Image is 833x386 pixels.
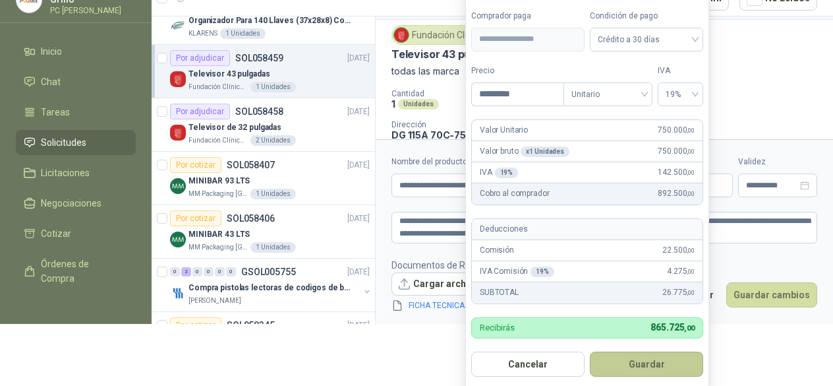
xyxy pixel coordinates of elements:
a: Negociaciones [16,191,136,216]
div: 1 Unidades [220,28,266,39]
p: Recibirás [480,323,515,332]
span: Crédito a 30 días [598,30,695,49]
p: Dirección [391,120,513,129]
p: SOL058345 [227,321,275,330]
span: Órdenes de Compra [41,257,123,286]
span: 4.275 [667,265,695,278]
div: 1 Unidades [250,189,296,199]
img: Company Logo [170,178,186,194]
p: Deducciones [480,223,527,236]
p: Documentos de Referencia [391,258,530,273]
img: Company Logo [170,71,186,87]
img: Company Logo [170,18,186,34]
a: Licitaciones [16,160,136,185]
p: [DATE] [347,266,370,278]
div: 0 [170,267,180,276]
p: Valor Unitario [480,124,528,137]
img: Company Logo [170,285,186,301]
p: Organizador Para 140 Llaves (37x28x8) Con Cerradura [188,15,353,27]
span: Unitario [571,84,645,104]
button: Cargar archivo [391,273,486,296]
div: 19 % [531,267,554,277]
label: Validez [738,156,817,168]
span: ,00 [684,324,695,333]
p: SUBTOTAL [480,286,519,299]
span: ,00 [687,289,695,296]
a: Órdenes de Compra [16,251,136,291]
div: Por cotizar [170,317,221,333]
span: ,00 [687,190,695,197]
p: [PERSON_NAME] [188,296,241,306]
p: IVA Comisión [480,265,554,278]
div: 0 [215,267,225,276]
p: Valor bruto [480,145,569,158]
div: Por cotizar [170,210,221,226]
p: Comisión [480,244,514,257]
a: Por cotizarSOL058407[DATE] Company LogoMINIBAR 93 LTSMM Packaging [GEOGRAPHIC_DATA]1 Unidades [152,152,375,205]
p: SOL058459 [235,53,283,63]
div: 2 [181,267,191,276]
a: Por adjudicarSOL058459[DATE] Company LogoTelevisor 43 pulgadasFundación Clínica Shaio1 Unidades [152,45,375,98]
p: KLARENS [188,28,217,39]
div: Por cotizar [170,157,221,173]
span: 750.000 [658,124,695,137]
span: 22.500 [662,244,695,257]
p: SOL058406 [227,214,275,223]
div: 1 Unidades [250,82,296,92]
div: 0 [226,267,236,276]
div: Por adjudicar [170,104,230,119]
p: [DATE] [347,212,370,225]
div: Unidades [398,99,439,110]
span: Licitaciones [41,166,90,180]
p: MINIBAR 43 LTS [188,228,250,241]
div: 0 [192,267,202,276]
p: MM Packaging [GEOGRAPHIC_DATA] [188,242,248,253]
p: Fundación Clínica Shaio [188,135,248,146]
span: 19% [666,84,695,104]
span: Chat [41,75,61,89]
span: ,00 [687,127,695,134]
a: Cotizar [16,221,136,246]
p: [DATE] [347,52,370,65]
p: [DATE] [347,106,370,118]
p: Televisor 43 pulgadas [391,48,505,61]
p: Cobro al comprador [480,187,549,200]
a: Por cotizarSOL058345[DATE] [152,312,375,366]
span: ,00 [687,148,695,155]
span: Tareas [41,105,70,119]
label: Condición de pago [590,10,703,22]
p: Compra pistolas lectoras de codigos de barras [188,282,353,294]
p: Televisor de 32 pulgadas [188,121,281,134]
span: Cotizar [41,226,71,241]
p: MM Packaging [GEOGRAPHIC_DATA] [188,189,248,199]
p: SOL058458 [235,107,283,116]
label: Precio [471,65,563,77]
p: PC [PERSON_NAME] [50,7,136,15]
span: ,00 [687,169,695,176]
span: Negociaciones [41,196,101,210]
div: 2 Unidades [250,135,296,146]
a: Tareas [16,100,136,125]
p: [DATE] [347,319,370,332]
img: Company Logo [170,125,186,141]
span: ,00 [687,247,695,254]
a: Por adjudicarSOL058458[DATE] Company LogoTelevisor de 32 pulgadasFundación Clínica Shaio2 Unidades [152,98,375,152]
span: 750.000 [658,145,695,158]
p: Televisor 43 pulgadas [188,68,270,80]
a: Solicitudes [16,130,136,155]
button: Guardar [590,352,703,377]
div: 1 Unidades [250,242,296,253]
p: DG 115A 70C-75 Bogotá D.C. , Bogotá D.C. [391,129,513,152]
div: x 1 Unidades [521,146,569,157]
a: 0 2 0 0 0 0 GSOL005755[DATE] Company LogoCompra pistolas lectoras de codigos de barras[PERSON_NAME] [170,264,372,306]
div: Fundación Clínica Shaio [391,25,515,45]
label: IVA [658,65,703,77]
div: Por adjudicar [170,50,230,66]
span: Inicio [41,44,62,59]
div: 0 [204,267,214,276]
p: MINIBAR 93 LTS [188,175,250,187]
a: Inicio [16,39,136,64]
button: Guardar cambios [726,282,817,307]
span: 142.500 [658,166,695,179]
a: FICHA TECNICA 43A4NV.pdf [403,300,514,312]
